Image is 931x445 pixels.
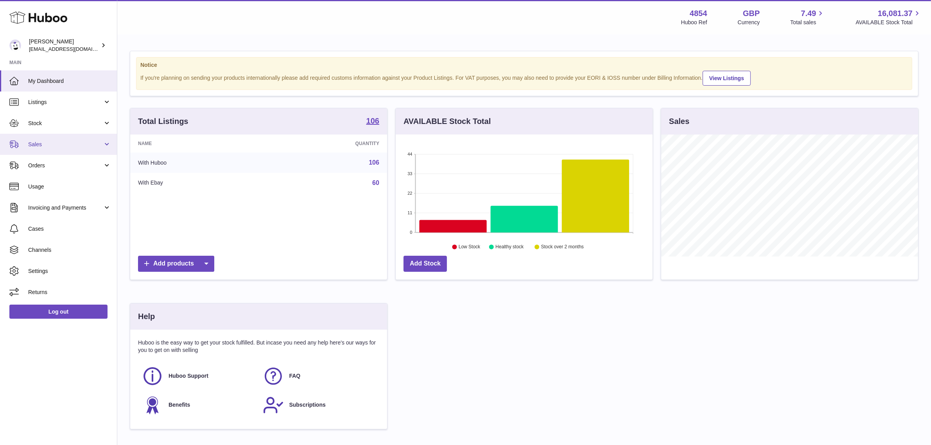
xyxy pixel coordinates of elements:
span: Returns [28,289,111,296]
a: Benefits [142,395,255,416]
img: internalAdmin-4854@internal.huboo.com [9,39,21,51]
span: Settings [28,267,111,275]
p: Huboo is the easy way to get your stock fulfilled. But incase you need any help here's our ways f... [138,339,379,354]
text: 22 [407,191,412,196]
text: Low Stock [459,244,481,250]
span: [EMAIL_ADDRESS][DOMAIN_NAME] [29,46,115,52]
span: Usage [28,183,111,190]
strong: GBP [743,8,760,19]
span: Cases [28,225,111,233]
span: 7.49 [801,8,816,19]
text: 44 [407,152,412,156]
a: Subscriptions [263,395,376,416]
span: My Dashboard [28,77,111,85]
strong: 106 [366,117,379,125]
h3: AVAILABLE Stock Total [404,116,491,127]
span: FAQ [289,372,301,380]
td: With Ebay [130,173,266,193]
span: Orders [28,162,103,169]
th: Name [130,135,266,153]
a: FAQ [263,366,376,387]
h3: Sales [669,116,689,127]
span: Sales [28,141,103,148]
span: Invoicing and Payments [28,204,103,212]
a: Log out [9,305,108,319]
a: 60 [372,179,379,186]
text: Stock over 2 months [541,244,584,250]
span: Stock [28,120,103,127]
h3: Help [138,311,155,322]
a: 7.49 Total sales [790,8,825,26]
div: Currency [738,19,760,26]
a: Huboo Support [142,366,255,387]
a: View Listings [703,71,751,86]
text: 33 [407,171,412,176]
h3: Total Listings [138,116,188,127]
td: With Huboo [130,153,266,173]
strong: 4854 [690,8,707,19]
strong: Notice [140,61,908,69]
span: 16,081.37 [878,8,913,19]
a: 16,081.37 AVAILABLE Stock Total [856,8,922,26]
span: Benefits [169,401,190,409]
th: Quantity [266,135,387,153]
div: [PERSON_NAME] [29,38,99,53]
a: 106 [366,117,379,126]
text: Healthy stock [495,244,524,250]
span: AVAILABLE Stock Total [856,19,922,26]
text: 0 [410,230,412,235]
span: Channels [28,246,111,254]
span: Listings [28,99,103,106]
a: Add products [138,256,214,272]
div: Huboo Ref [681,19,707,26]
span: Huboo Support [169,372,208,380]
a: Add Stock [404,256,447,272]
div: If you're planning on sending your products internationally please add required customs informati... [140,70,908,86]
span: Total sales [790,19,825,26]
span: Subscriptions [289,401,326,409]
a: 106 [369,159,379,166]
text: 11 [407,210,412,215]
